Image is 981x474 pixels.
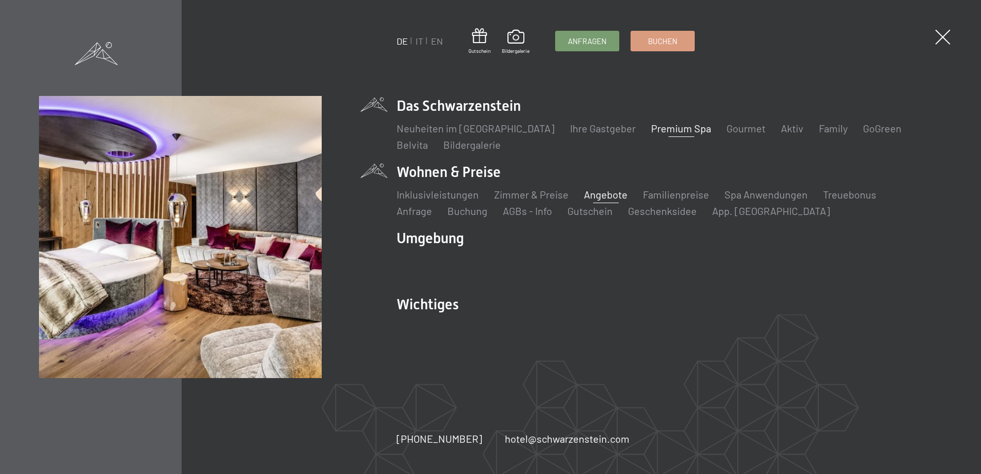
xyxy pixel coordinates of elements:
a: Aktiv [781,122,803,134]
a: Gutschein [468,28,490,54]
a: GoGreen [863,122,901,134]
a: Inklusivleistungen [397,188,479,201]
span: Anfragen [568,36,606,47]
a: [PHONE_NUMBER] [397,431,482,446]
a: Anfrage [397,205,432,217]
a: Premium Spa [651,122,711,134]
a: EN [431,35,443,47]
span: Gutschein [468,47,490,54]
a: Spa Anwendungen [724,188,808,201]
a: Neuheiten im [GEOGRAPHIC_DATA] [397,122,555,134]
a: Gourmet [727,122,766,134]
a: App. [GEOGRAPHIC_DATA] [712,205,830,217]
a: Bildergalerie [502,30,529,54]
a: Ihre Gastgeber [570,122,636,134]
a: Anfragen [556,31,619,51]
span: [PHONE_NUMBER] [397,432,482,445]
a: Zimmer & Preise [494,188,568,201]
a: hotel@schwarzenstein.com [505,431,630,446]
a: Familienpreise [643,188,709,201]
a: Geschenksidee [628,205,697,217]
a: Gutschein [567,205,613,217]
a: Bildergalerie [443,139,501,151]
a: AGBs - Info [503,205,552,217]
a: Angebote [584,188,627,201]
span: Bildergalerie [502,47,529,54]
a: Family [819,122,848,134]
a: Belvita [397,139,428,151]
a: Buchen [631,31,694,51]
a: DE [397,35,408,47]
a: Treuebonus [823,188,876,201]
a: Buchung [447,205,487,217]
a: IT [416,35,423,47]
span: Buchen [648,36,677,47]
